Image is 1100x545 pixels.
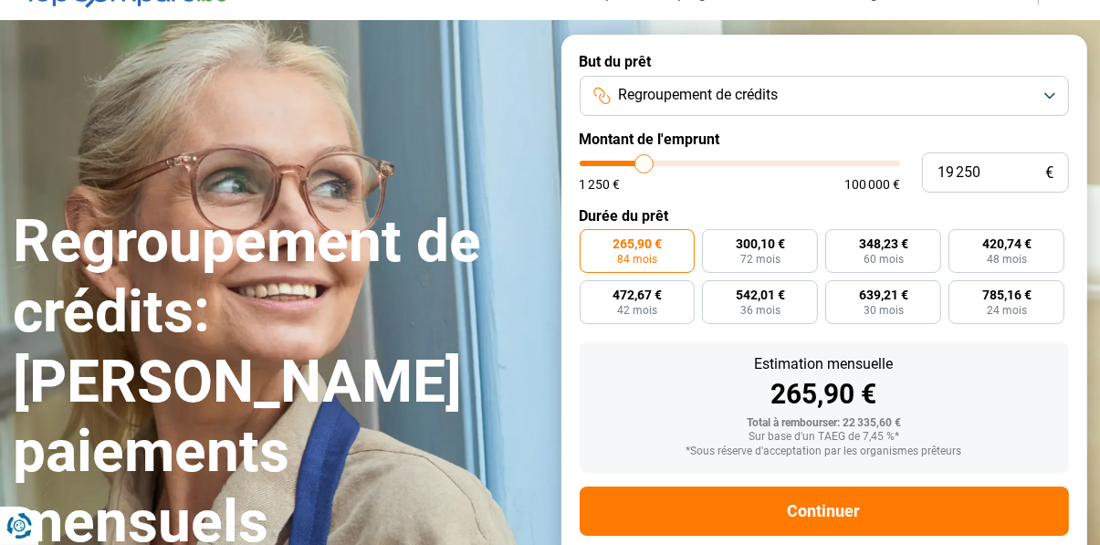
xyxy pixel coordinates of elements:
[580,207,1069,225] label: Durée du prêt
[1046,165,1054,181] span: €
[594,431,1054,444] div: Sur base d'un TAEG de 7,45 %*
[580,178,621,191] span: 1 250 €
[594,445,1054,458] div: *Sous réserve d'acceptation par les organismes prêteurs
[594,381,1054,408] div: 265,90 €
[580,131,1069,148] label: Montant de l'emprunt
[580,76,1069,116] button: Regroupement de crédits
[864,254,904,265] span: 60 mois
[580,53,1069,70] label: But du prêt
[736,237,785,250] span: 300,10 €
[580,487,1069,536] button: Continuer
[617,305,657,316] span: 42 mois
[982,237,1032,250] span: 420,74 €
[987,305,1027,316] span: 24 mois
[740,305,780,316] span: 36 mois
[594,357,1054,372] div: Estimation mensuelle
[594,417,1054,430] div: Total à rembourser: 22 335,60 €
[844,178,900,191] span: 100 000 €
[618,85,778,105] span: Regroupement de crédits
[613,288,662,301] span: 472,67 €
[736,288,785,301] span: 542,01 €
[864,305,904,316] span: 30 mois
[740,254,780,265] span: 72 mois
[613,237,662,250] span: 265,90 €
[617,254,657,265] span: 84 mois
[982,288,1032,301] span: 785,16 €
[859,288,908,301] span: 639,21 €
[987,254,1027,265] span: 48 mois
[859,237,908,250] span: 348,23 €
